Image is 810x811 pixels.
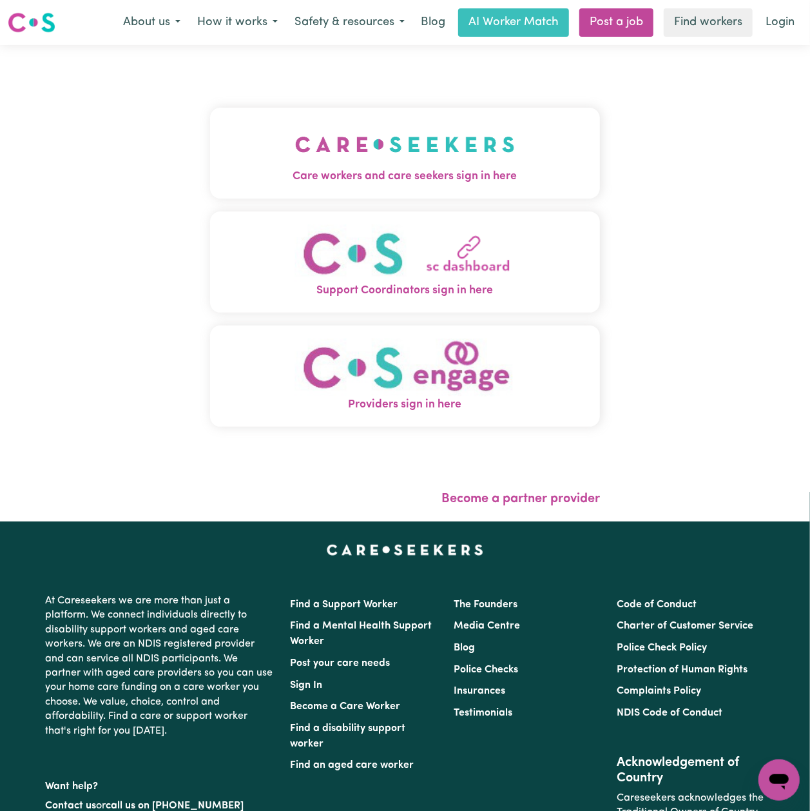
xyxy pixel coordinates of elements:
iframe: Button to launch messaging window [758,759,800,801]
a: Media Centre [454,621,520,631]
a: Careseekers home page [327,545,483,555]
img: Careseekers logo [8,11,55,34]
button: Providers sign in here [210,326,600,427]
button: Care workers and care seekers sign in here [210,108,600,198]
span: Care workers and care seekers sign in here [210,168,600,185]
a: Find workers [664,8,753,37]
a: Insurances [454,686,505,696]
p: At Careseekers we are more than just a platform. We connect individuals directly to disability su... [46,589,275,743]
a: Post a job [579,8,653,37]
button: Support Coordinators sign in here [210,211,600,313]
a: Code of Conduct [617,600,697,610]
h2: Acknowledgement of Country [617,755,764,786]
a: Become a partner provider [441,493,600,505]
a: Protection of Human Rights [617,665,747,675]
button: Safety & resources [286,9,413,36]
button: How it works [189,9,286,36]
a: Find a disability support worker [291,723,406,749]
a: Charter of Customer Service [617,621,753,631]
button: About us [115,9,189,36]
a: Find a Support Worker [291,600,398,610]
a: Become a Care Worker [291,701,401,712]
a: Blog [413,8,453,37]
a: Find an aged care worker [291,760,414,770]
a: Complaints Policy [617,686,701,696]
a: Police Check Policy [617,643,707,653]
a: Post your care needs [291,658,391,669]
a: Testimonials [454,708,512,718]
a: Police Checks [454,665,518,675]
a: Contact us [46,801,97,811]
a: Sign In [291,680,323,690]
a: Blog [454,643,475,653]
a: Careseekers logo [8,8,55,37]
a: Login [758,8,802,37]
span: Support Coordinators sign in here [210,282,600,299]
span: Providers sign in here [210,396,600,413]
a: call us on [PHONE_NUMBER] [106,801,244,811]
a: The Founders [454,600,517,610]
a: AI Worker Match [458,8,569,37]
a: NDIS Code of Conduct [617,708,722,718]
a: Find a Mental Health Support Worker [291,621,432,647]
p: Want help? [46,774,275,794]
